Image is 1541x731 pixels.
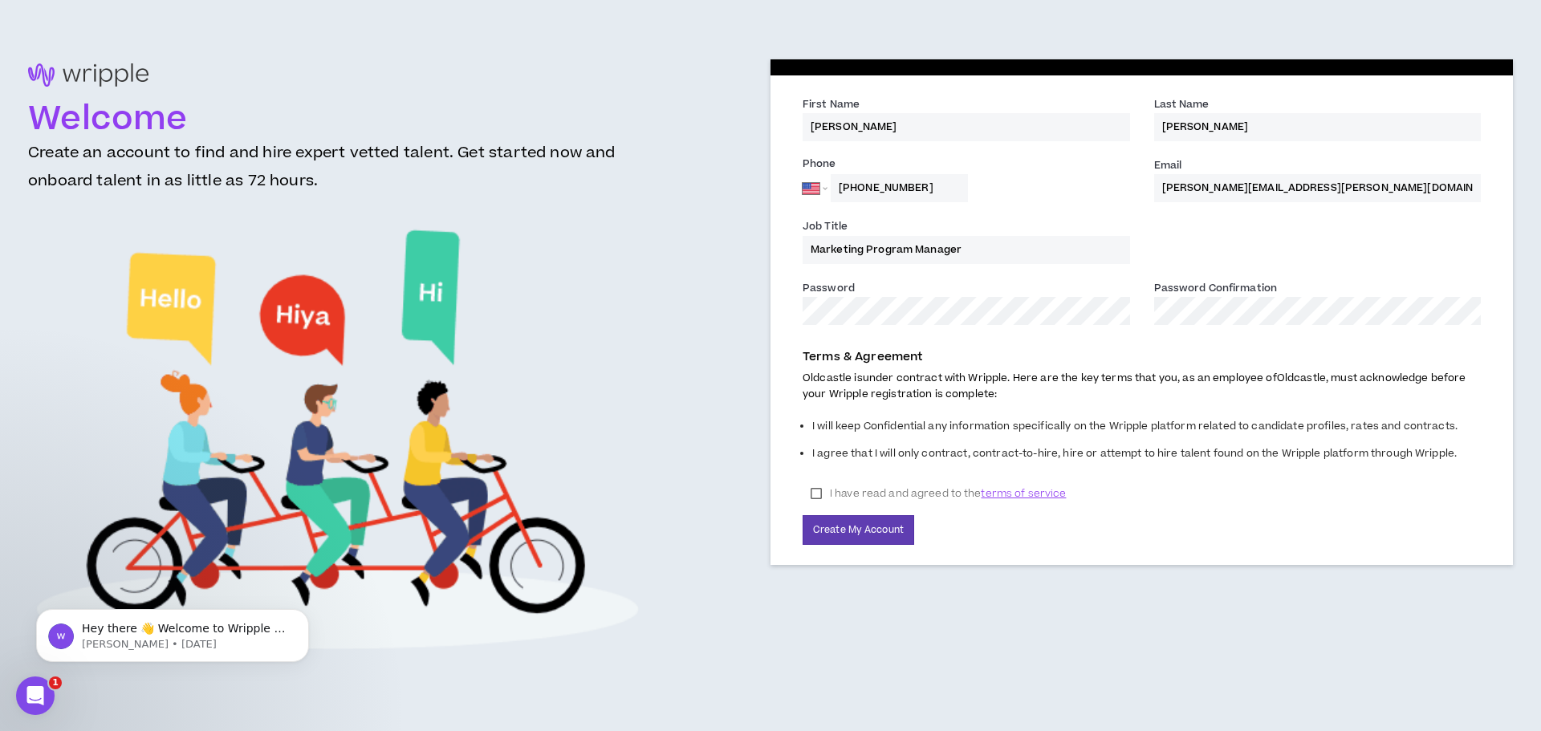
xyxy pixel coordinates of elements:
[49,676,62,689] span: 1
[1154,158,1182,176] label: Email
[981,485,1066,502] span: terms of service
[803,281,855,298] label: Password
[803,371,1481,401] p: Oldcastle is under contract with Wripple. Here are the key terms that you, as an employee of Oldc...
[28,139,647,208] h3: Create an account to find and hire expert vetted talent. Get started now and onboard talent in as...
[812,442,1481,469] li: I agree that I will only contract, contract-to-hire, hire or attempt to hire talent found on the ...
[812,415,1481,442] li: I will keep Confidential any information specifically on the Wripple platform related to candidat...
[803,97,860,115] label: First Name
[35,208,640,672] img: Welcome to Wripple
[803,481,1074,506] label: I have read and agreed to the
[1154,281,1278,298] label: Password Confirmation
[803,156,1130,174] label: Phone
[803,348,1481,366] p: Terms & Agreement
[803,219,848,237] label: Job Title
[28,63,148,96] img: logo-brand.png
[1154,97,1210,115] label: Last Name
[803,515,914,545] button: Create My Account
[16,676,55,715] iframe: Intercom live chat
[12,575,333,688] iframe: Intercom notifications message
[28,100,647,139] h1: Welcome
